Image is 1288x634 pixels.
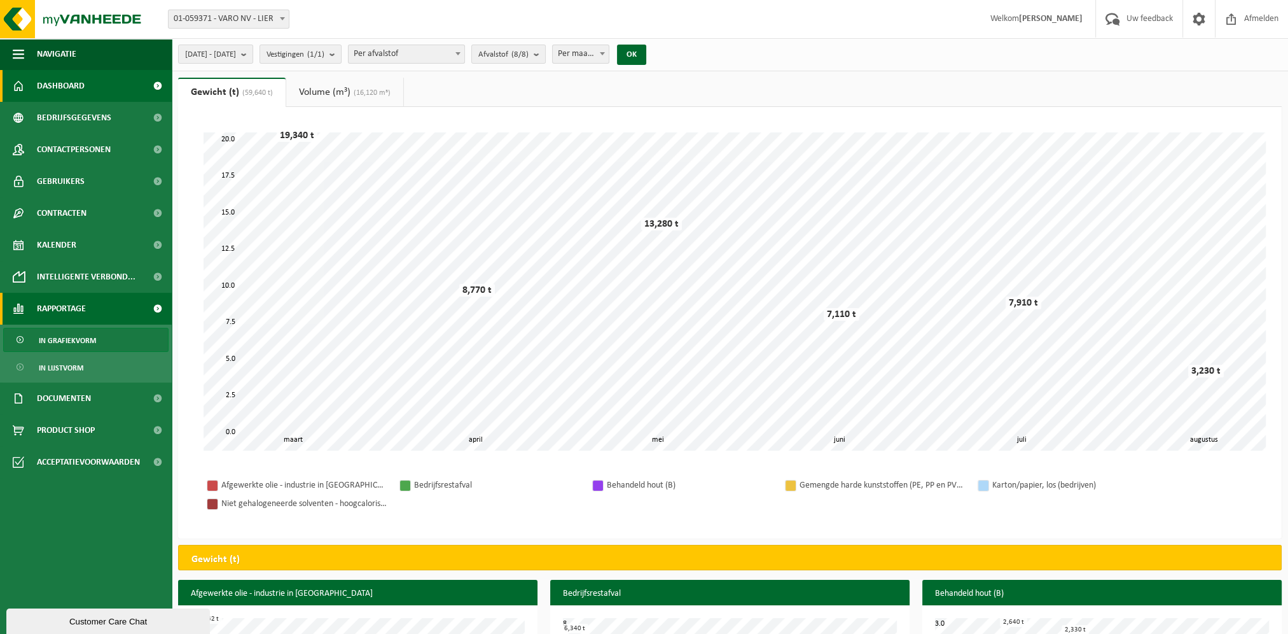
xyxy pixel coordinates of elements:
div: 7,110 t [824,308,859,321]
div: Behandeld hout (B) [607,477,772,493]
div: Niet gehalogeneerde solventen - hoogcalorisch in IBC [221,496,387,512]
span: Kalender [37,229,76,261]
span: 01-059371 - VARO NV - LIER [168,10,289,29]
h3: Afgewerkte olie - industrie in [GEOGRAPHIC_DATA] [178,580,537,608]
a: In lijstvorm [3,355,169,379]
count: (8/8) [511,50,529,59]
span: (59,640 t) [239,89,273,97]
span: Intelligente verbond... [37,261,135,293]
span: Rapportage [37,293,86,325]
span: Per maand [553,45,609,63]
button: Afvalstof(8/8) [471,45,546,64]
span: Per afvalstof [348,45,465,64]
span: Navigatie [37,38,76,70]
div: 13,280 t [641,218,682,230]
div: 19,340 t [277,129,317,142]
div: 7,910 t [1006,297,1041,309]
span: Acceptatievoorwaarden [37,446,140,478]
span: Contracten [37,197,87,229]
a: In grafiekvorm [3,328,169,352]
span: Vestigingen [267,45,324,64]
span: Gebruikers [37,166,85,197]
a: Volume (m³) [286,78,403,107]
span: [DATE] - [DATE] [185,45,236,64]
h3: Behandeld hout (B) [922,580,1282,608]
strong: [PERSON_NAME] [1019,14,1083,24]
span: Per maand [552,45,610,64]
a: Gewicht (t) [178,78,286,107]
span: Bedrijfsgegevens [37,102,111,134]
span: Afvalstof [478,45,529,64]
div: Karton/papier, los (bedrijven) [992,477,1158,493]
div: 3,230 t [1188,365,1224,377]
span: (16,120 m³) [350,89,391,97]
span: Per afvalstof [349,45,464,63]
div: 6,340 t [561,624,588,633]
h3: Bedrijfsrestafval [550,580,910,608]
div: Gemengde harde kunststoffen (PE, PP en PVC), recycleerbaar (industrieel) [800,477,965,493]
span: Documenten [37,383,91,414]
span: In lijstvorm [39,356,83,380]
button: Vestigingen(1/1) [260,45,342,64]
span: Contactpersonen [37,134,111,166]
span: 01-059371 - VARO NV - LIER [169,10,289,28]
span: Product Shop [37,414,95,446]
h2: Gewicht (t) [179,546,253,574]
div: 2,640 t [1000,617,1027,627]
count: (1/1) [307,50,324,59]
div: Bedrijfsrestafval [414,477,579,493]
span: Dashboard [37,70,85,102]
div: 8,770 t [459,284,495,297]
button: OK [617,45,646,65]
button: [DATE] - [DATE] [178,45,253,64]
iframe: chat widget [6,606,212,634]
div: Afgewerkte olie - industrie in [GEOGRAPHIC_DATA] [221,477,387,493]
span: In grafiekvorm [39,328,96,353]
